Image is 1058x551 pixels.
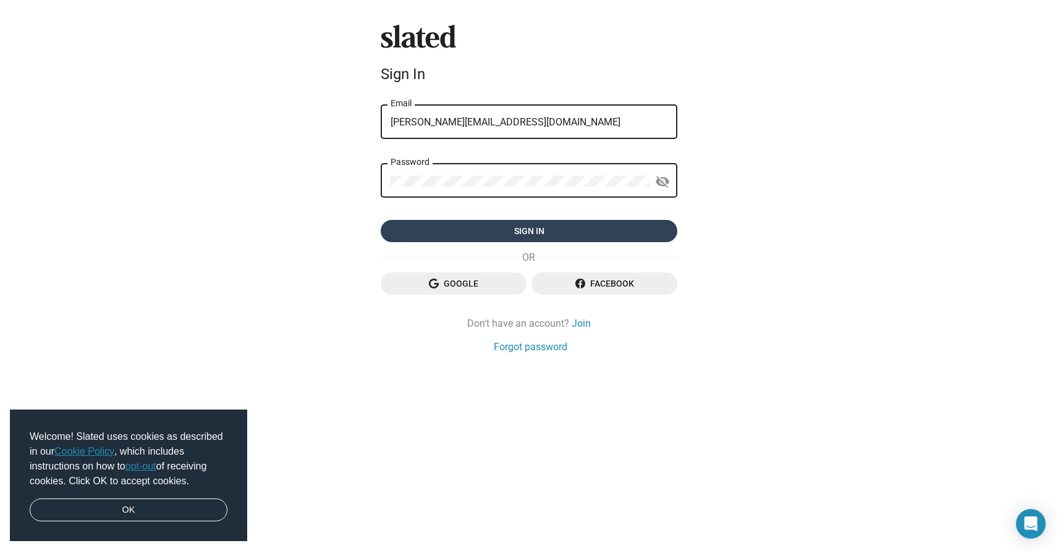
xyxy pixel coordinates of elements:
[381,220,677,242] button: Sign in
[381,317,677,330] div: Don't have an account?
[655,172,670,191] mat-icon: visibility_off
[531,272,677,295] button: Facebook
[30,429,227,489] span: Welcome! Slated uses cookies as described in our , which includes instructions on how to of recei...
[381,25,677,88] sl-branding: Sign In
[30,498,227,522] a: dismiss cookie message
[391,220,667,242] span: Sign in
[381,65,677,83] div: Sign In
[494,340,567,353] a: Forgot password
[381,272,527,295] button: Google
[650,169,675,194] button: Show password
[541,272,667,295] span: Facebook
[54,446,114,456] a: Cookie Policy
[572,317,591,330] a: Join
[1016,509,1046,539] div: Open Intercom Messenger
[391,272,517,295] span: Google
[125,461,156,471] a: opt-out
[10,410,247,542] div: cookieconsent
